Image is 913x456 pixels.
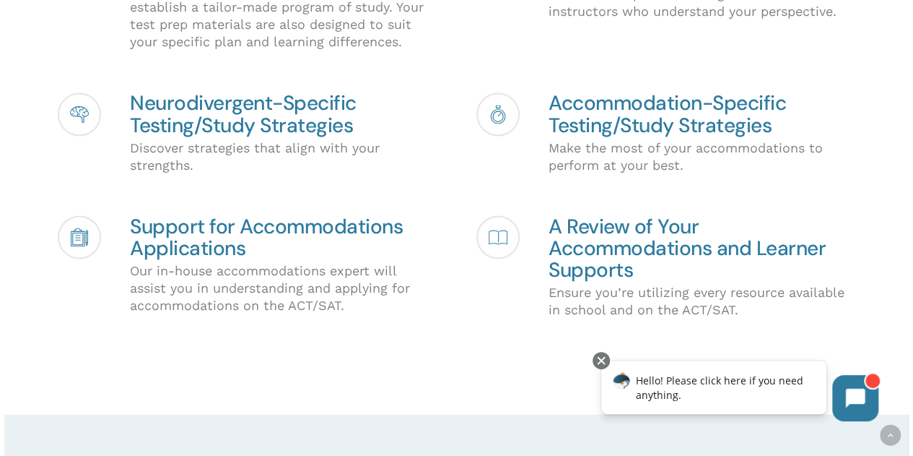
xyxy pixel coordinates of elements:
iframe: Chatbot [586,349,893,436]
h4: Support for Accommodations Applications [130,215,434,259]
div: Our in-house accommodations expert will assist you in understanding and applying for accommodatio... [130,215,434,314]
h4: Accommodation-Specific Testing/Study Strategies [549,93,853,136]
div: Discover strategies that align with your strengths. [130,93,434,173]
div: Make the most of your accommodations to perform at your best. [549,93,853,173]
h4: A Review of Your Accommodations and Learner Supports [549,215,853,280]
div: Ensure you’re utilizing every resource available in school and on the ACT/SAT. [549,215,853,318]
h4: Neurodivergent-Specific Testing/Study Strategies [130,93,434,136]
